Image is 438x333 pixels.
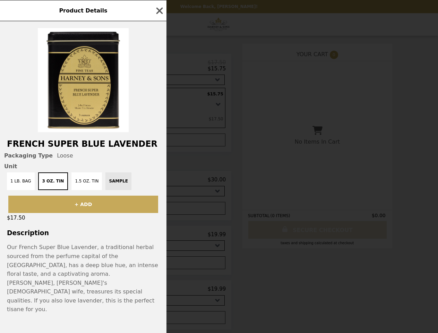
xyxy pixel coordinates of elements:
span: Packaging Type [4,152,53,159]
button: 1.5 oz. Tin [71,172,102,190]
div: Loose [4,152,162,159]
img: Loose / 3 oz. Tin [38,28,129,132]
span: Unit [4,163,162,170]
button: 3 oz. Tin [38,172,68,190]
button: + ADD [8,196,158,213]
p: Our French Super Blue Lavender, a traditional herbal sourced from the perfume capital of the [GEO... [7,243,160,314]
button: 1 lb. Bag [7,172,35,190]
span: Product Details [59,7,107,14]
